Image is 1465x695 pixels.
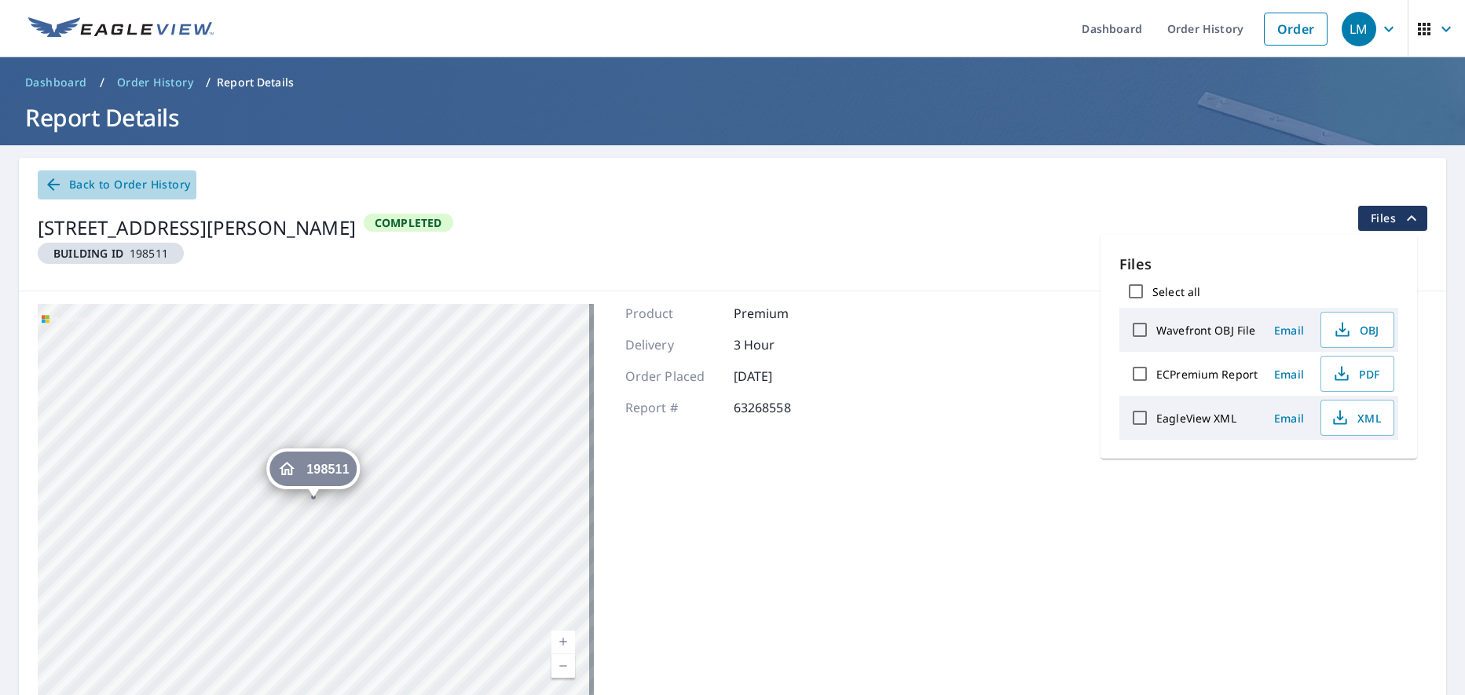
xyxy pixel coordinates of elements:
button: PDF [1320,356,1394,392]
li: / [100,73,104,92]
button: XML [1320,400,1394,436]
em: Building ID [53,246,123,261]
li: / [206,73,211,92]
span: 198511 [306,463,349,475]
div: Dropped pin, building 198511, Residential property, 28 Chace Rd Raynham,, MA 02767 [266,448,360,497]
label: ECPremium Report [1156,367,1258,382]
p: Delivery [625,335,720,354]
a: Current Level 13, Zoom Out [551,654,575,678]
p: Report # [625,398,720,417]
p: [DATE] [734,367,828,386]
img: EV Logo [28,17,214,41]
div: LM [1342,12,1376,46]
label: Wavefront OBJ File [1156,323,1255,338]
h1: Report Details [19,101,1446,134]
span: Dashboard [25,75,87,90]
a: Dashboard [19,70,93,95]
p: 63268558 [734,398,828,417]
span: Files [1371,209,1421,228]
span: Email [1270,367,1308,382]
a: Back to Order History [38,170,196,199]
a: Order History [111,70,200,95]
button: Email [1264,362,1314,386]
p: 3 Hour [734,335,828,354]
span: 198511 [44,246,178,261]
label: EagleView XML [1156,411,1236,426]
a: Current Level 13, Zoom In [551,631,575,654]
p: Order Placed [625,367,720,386]
label: Select all [1152,284,1200,299]
button: Email [1264,318,1314,342]
p: Product [625,304,720,323]
span: XML [1331,408,1381,427]
div: [STREET_ADDRESS][PERSON_NAME] [38,214,356,242]
span: Completed [365,215,452,230]
span: Email [1270,411,1308,426]
p: Report Details [217,75,294,90]
a: Order [1264,13,1328,46]
p: Premium [734,304,828,323]
button: Email [1264,406,1314,430]
button: filesDropdownBtn-63268558 [1357,206,1427,231]
nav: breadcrumb [19,70,1446,95]
span: Email [1270,323,1308,338]
span: Order History [117,75,193,90]
span: OBJ [1331,320,1381,339]
span: Back to Order History [44,175,190,195]
span: PDF [1331,364,1381,383]
button: OBJ [1320,312,1394,348]
p: Files [1119,254,1398,275]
